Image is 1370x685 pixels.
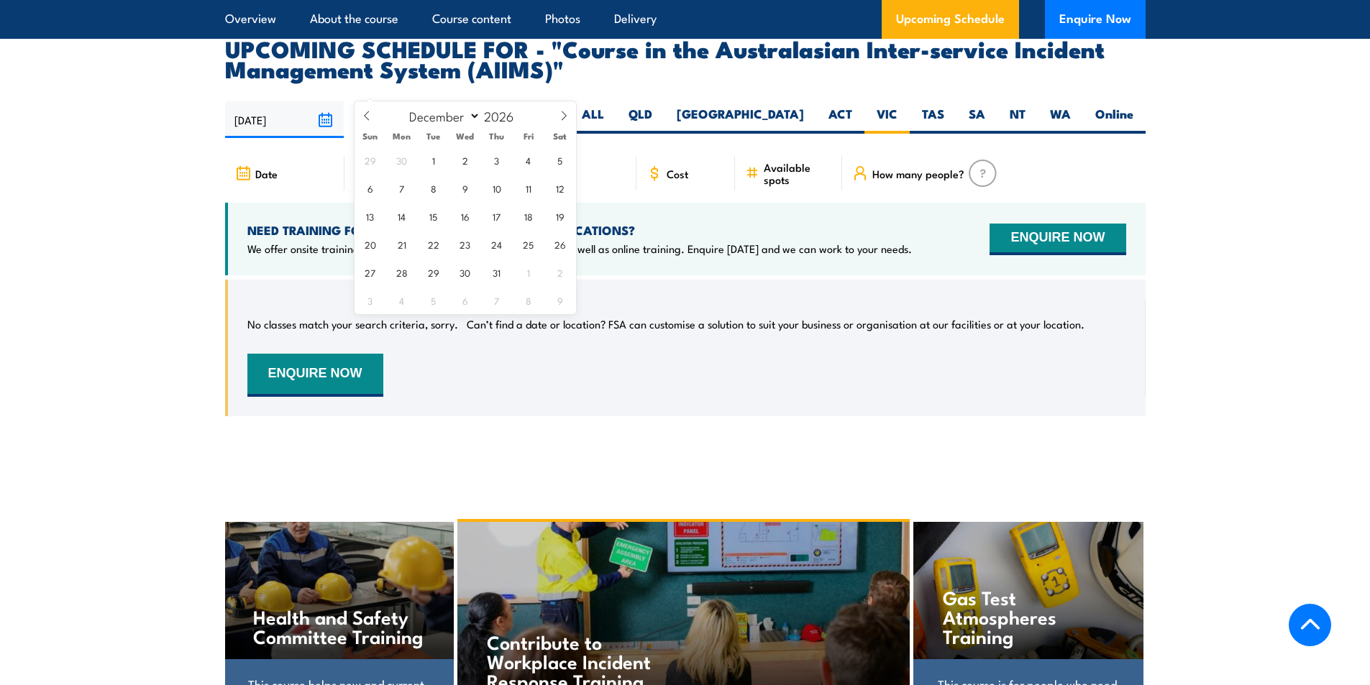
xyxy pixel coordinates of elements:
[419,286,447,314] span: January 5, 2027
[225,38,1146,78] h2: UPCOMING SCHEDULE FOR - "Course in the Australasian Inter-service Incident Management System (AII...
[514,286,542,314] span: January 8, 2027
[451,286,479,314] span: January 6, 2027
[419,146,447,174] span: December 1, 2026
[872,167,964,180] span: How many people?
[386,132,418,141] span: Mon
[544,132,576,141] span: Sat
[816,106,864,134] label: ACT
[255,167,278,180] span: Date
[546,286,574,314] span: January 9, 2027
[483,202,511,230] span: December 17, 2026
[449,132,481,141] span: Wed
[514,174,542,202] span: December 11, 2026
[419,258,447,286] span: December 29, 2026
[997,106,1038,134] label: NT
[483,258,511,286] span: December 31, 2026
[451,174,479,202] span: December 9, 2026
[247,317,458,331] p: No classes match your search criteria, sorry.
[483,286,511,314] span: January 7, 2027
[388,146,416,174] span: November 30, 2026
[247,242,912,256] p: We offer onsite training, training at our centres, multisite solutions as well as online training...
[864,106,910,134] label: VIC
[990,224,1125,255] button: ENQUIRE NOW
[483,230,511,258] span: December 24, 2026
[356,202,384,230] span: December 13, 2026
[667,167,688,180] span: Cost
[546,202,574,230] span: December 19, 2026
[419,230,447,258] span: December 22, 2026
[253,607,424,645] h4: Health and Safety Committee Training
[546,258,574,286] span: January 2, 2027
[247,354,383,397] button: ENQUIRE NOW
[388,202,416,230] span: December 14, 2026
[483,146,511,174] span: December 3, 2026
[513,132,544,141] span: Fri
[451,146,479,174] span: December 2, 2026
[402,106,480,125] select: Month
[910,106,956,134] label: TAS
[616,106,665,134] label: QLD
[356,230,384,258] span: December 20, 2026
[419,174,447,202] span: December 8, 2026
[388,258,416,286] span: December 28, 2026
[451,258,479,286] span: December 30, 2026
[388,174,416,202] span: December 7, 2026
[480,107,528,124] input: Year
[570,106,616,134] label: ALL
[481,132,513,141] span: Thu
[514,146,542,174] span: December 4, 2026
[665,106,816,134] label: [GEOGRAPHIC_DATA]
[943,587,1113,645] h4: Gas Test Atmospheres Training
[418,132,449,141] span: Tue
[956,106,997,134] label: SA
[247,222,912,238] h4: NEED TRAINING FOR LARGER GROUPS OR MULTIPLE LOCATIONS?
[764,161,832,185] span: Available spots
[483,174,511,202] span: December 10, 2026
[1038,106,1083,134] label: WA
[1083,106,1146,134] label: Online
[546,174,574,202] span: December 12, 2026
[356,258,384,286] span: December 27, 2026
[356,146,384,174] span: November 29, 2026
[388,286,416,314] span: January 4, 2027
[451,202,479,230] span: December 16, 2026
[546,230,574,258] span: December 26, 2026
[225,101,344,138] input: From date
[451,230,479,258] span: December 23, 2026
[356,286,384,314] span: January 3, 2027
[388,230,416,258] span: December 21, 2026
[467,317,1084,331] p: Can’t find a date or location? FSA can customise a solution to suit your business or organisation...
[514,258,542,286] span: January 1, 2027
[514,202,542,230] span: December 18, 2026
[546,146,574,174] span: December 5, 2026
[355,132,386,141] span: Sun
[419,202,447,230] span: December 15, 2026
[356,174,384,202] span: December 6, 2026
[514,230,542,258] span: December 25, 2026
